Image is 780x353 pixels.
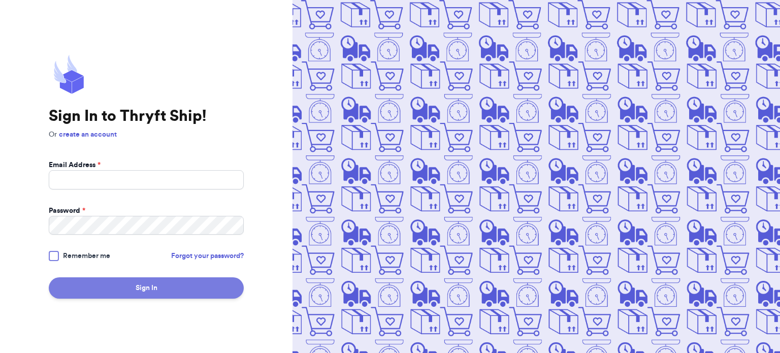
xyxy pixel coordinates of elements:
[49,107,244,125] h1: Sign In to Thryft Ship!
[49,206,85,216] label: Password
[49,130,244,140] p: Or
[171,251,244,261] a: Forgot your password?
[63,251,110,261] span: Remember me
[49,277,244,299] button: Sign In
[59,131,117,138] a: create an account
[49,160,101,170] label: Email Address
